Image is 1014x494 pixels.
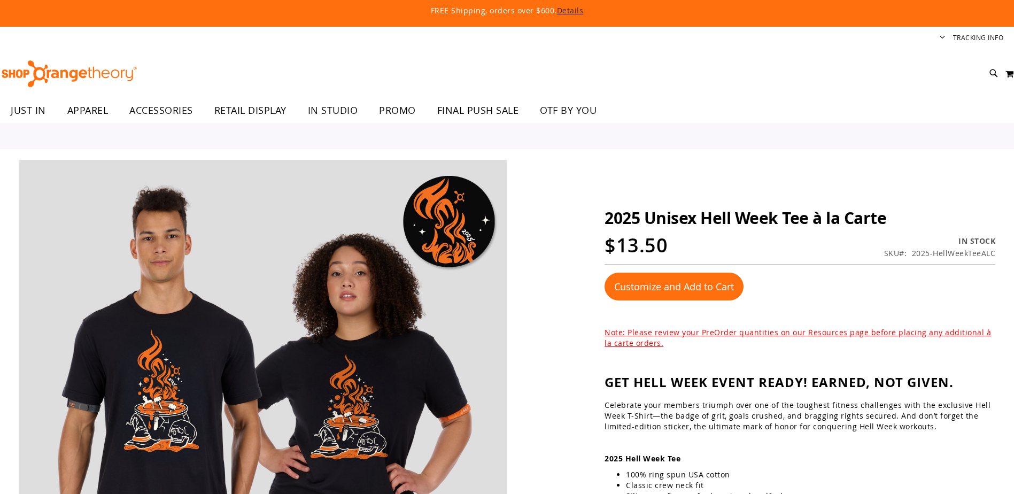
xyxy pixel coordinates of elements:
[958,236,995,246] span: In stock
[940,33,945,43] button: Account menu
[57,98,119,123] a: APPAREL
[540,98,597,122] span: OTF BY YOU
[529,98,607,123] a: OTF BY YOU
[67,98,109,122] span: APPAREL
[605,453,680,464] strong: 2025 Hell Week Tee
[626,480,995,491] li: Classic crew neck fit
[953,33,1004,42] a: Tracking Info
[437,98,519,122] span: FINAL PUSH SALE
[605,327,991,348] span: Note: Please review your PreOrder quantities on our Resources page before placing any additional ...
[557,5,584,16] a: Details
[884,236,996,246] p: Availability:
[912,248,996,259] div: 2025-HellWeekTeeALC
[605,273,744,300] button: Customize and Add to Cart
[884,248,907,258] strong: SKU
[605,207,886,229] span: 2025 Unisex Hell Week Tee à la Carte
[129,98,193,122] span: ACCESSORIES
[626,469,995,480] li: 100% ring spun USA cotton
[186,5,827,16] p: FREE Shipping, orders over $600.
[605,373,954,391] strong: Get Hell Week Event Ready! Earned, Not Given.
[605,232,668,258] span: $13.50
[308,98,358,122] span: IN STUDIO
[614,280,734,293] span: Customize and Add to Cart
[379,98,416,122] span: PROMO
[605,400,995,432] p: Celebrate your members triumph over one of the toughest fitness challenges with the exclusive Hel...
[297,98,369,122] a: IN STUDIO
[119,98,204,123] a: ACCESSORIES
[204,98,297,123] a: RETAIL DISPLAY
[11,98,46,122] span: JUST IN
[214,98,287,122] span: RETAIL DISPLAY
[368,98,427,123] a: PROMO
[427,98,530,123] a: FINAL PUSH SALE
